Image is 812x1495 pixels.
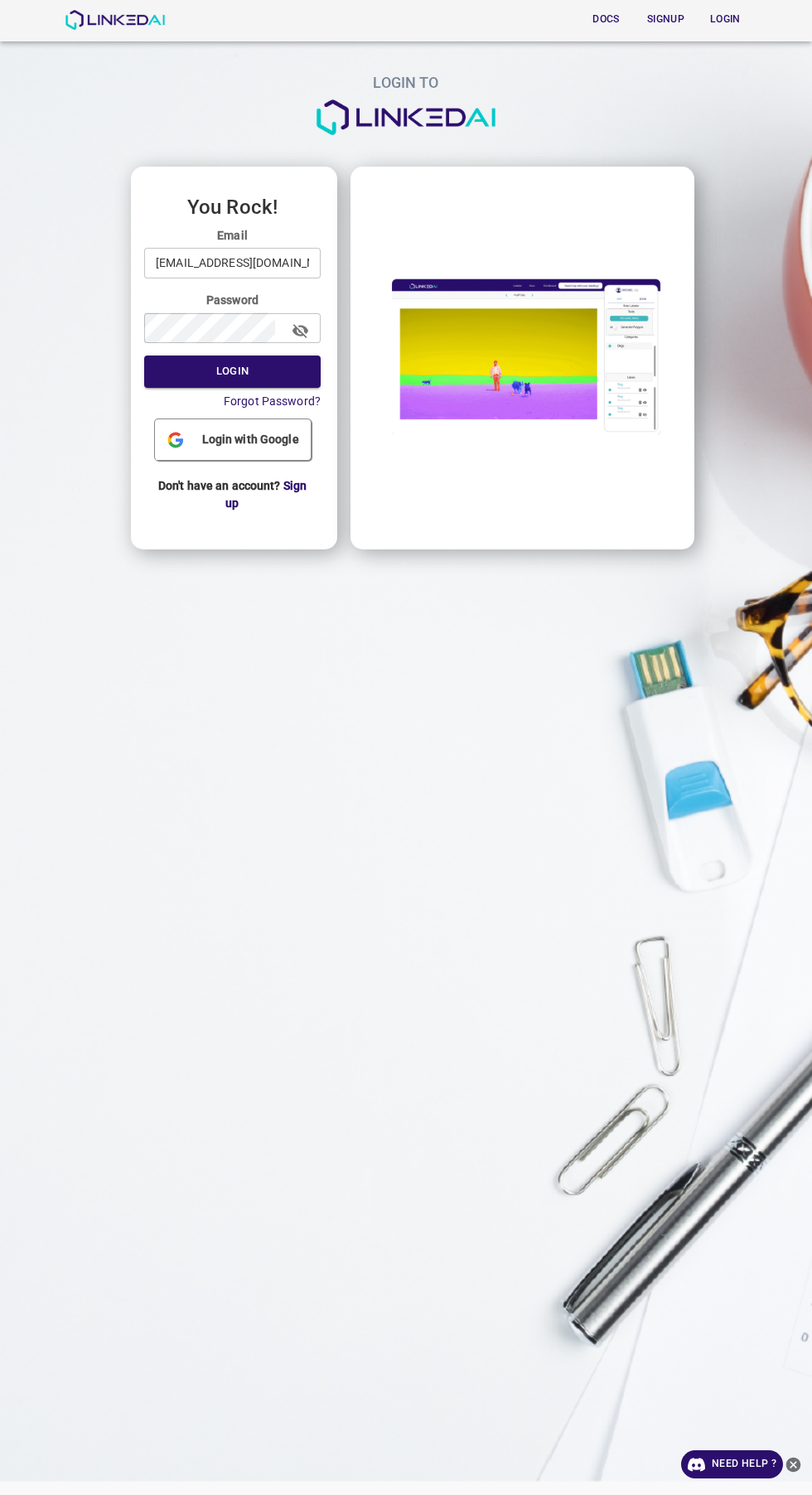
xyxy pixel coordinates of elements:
[144,465,321,525] p: Don't have an account?
[144,196,321,218] h3: You Rock!
[224,394,321,408] a: Forgot Password?
[576,2,636,36] a: Docs
[315,99,497,136] img: logo.png
[636,2,695,36] a: Signup
[698,6,752,33] button: Login
[196,431,306,448] span: Login with Google
[364,269,678,445] img: login_image.gif
[144,227,321,244] label: Email
[579,6,632,33] button: Docs
[144,292,321,308] label: Password
[144,356,321,388] button: Login
[639,6,692,33] button: Signup
[783,1450,804,1478] button: close-help
[695,2,755,36] a: Login
[65,10,165,30] img: LinkedAI
[681,1450,783,1478] a: Need Help ?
